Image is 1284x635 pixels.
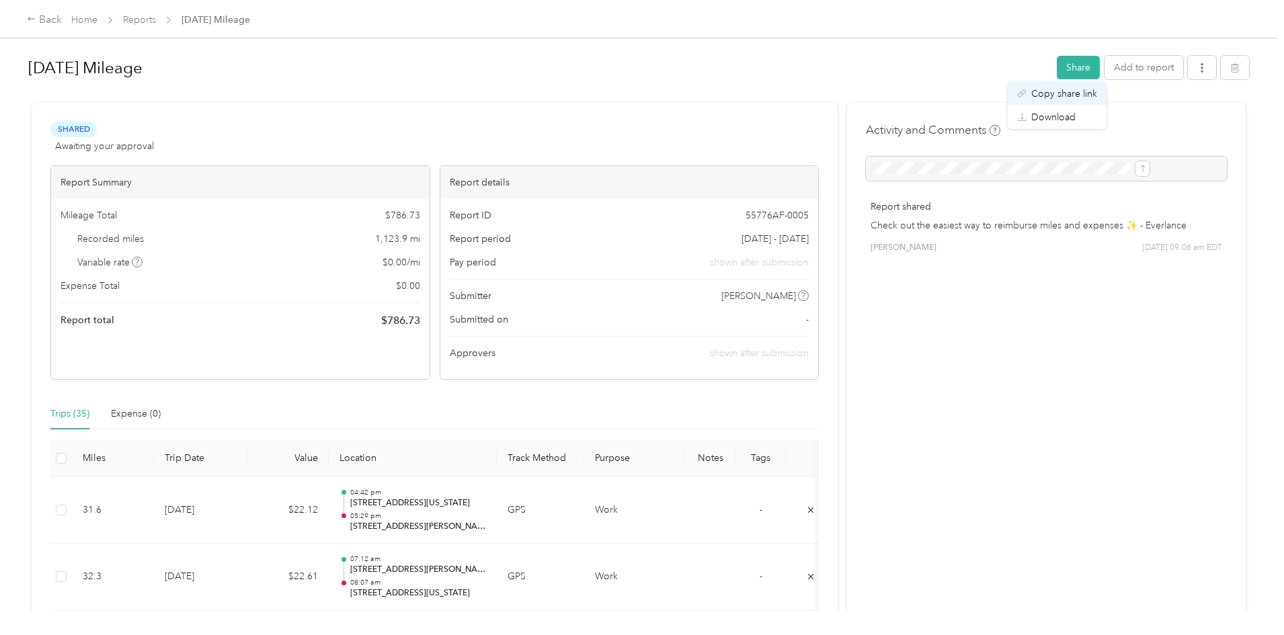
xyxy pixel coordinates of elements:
td: [DATE] [154,477,248,544]
th: Trip Date [154,440,248,477]
h4: Activity and Comments [866,122,1000,138]
span: Report ID [450,208,491,222]
span: Expense Total [61,279,120,293]
span: [DATE] 09:06 am EDT [1142,242,1222,254]
span: 1,123.9 mi [375,232,420,246]
a: Home [71,14,97,26]
span: Copy share link [1031,87,1097,101]
th: Value [248,440,329,477]
iframe: Everlance-gr Chat Button Frame [1209,560,1284,635]
td: Work [584,544,685,611]
p: [STREET_ADDRESS][US_STATE] [350,497,486,509]
td: 31.6 [72,477,154,544]
span: [DATE] - [DATE] [741,232,809,246]
div: Report details [440,166,819,199]
td: 32.3 [72,544,154,611]
p: 08:07 am [350,578,486,587]
th: Purpose [584,440,685,477]
span: Download [1031,110,1076,124]
span: Report total [61,313,114,327]
td: $22.61 [248,544,329,611]
span: Mileage Total [61,208,117,222]
span: [PERSON_NAME] [871,242,936,254]
p: Check out the easiest way to reimburse miles and expenses ✨ - Everlance [871,218,1222,232]
th: Track Method [497,440,584,477]
span: Submitter [450,289,491,303]
a: Reports [123,14,156,26]
span: $ 0.00 / mi [383,255,420,269]
span: Pay period [450,255,496,269]
span: Recorded miles [77,232,144,246]
td: GPS [497,544,584,611]
span: shown after submission [710,255,809,269]
th: Miles [72,440,154,477]
p: [STREET_ADDRESS][PERSON_NAME] [350,521,486,533]
p: 04:42 pm [350,488,486,497]
span: 55776AF-0005 [746,208,809,222]
span: Shared [50,122,97,137]
td: GPS [497,477,584,544]
h1: September 2025 Mileage [28,52,1047,84]
span: $ 786.73 [381,312,420,329]
span: - [806,312,809,327]
p: 05:29 pm [350,511,486,521]
span: shown after submission [710,347,809,359]
th: Notes [685,440,735,477]
span: - [760,504,762,515]
p: Report shared [871,200,1222,214]
span: Awaiting your approval [55,139,154,153]
p: 07:12 am [350,554,486,564]
span: $ 0.00 [396,279,420,293]
span: Variable rate [77,255,143,269]
button: Share [1057,56,1100,79]
th: Tags [735,440,786,477]
span: - [760,570,762,582]
span: Approvers [450,346,495,360]
th: Location [329,440,497,477]
span: [PERSON_NAME] [721,289,796,303]
p: [STREET_ADDRESS][PERSON_NAME] [350,564,486,576]
p: [STREET_ADDRESS][US_STATE] [350,587,486,599]
td: Work [584,477,685,544]
span: $ 786.73 [385,208,420,222]
div: Expense (0) [111,407,161,421]
td: [DATE] [154,544,248,611]
div: Trips (35) [50,407,89,421]
span: Submitted on [450,312,508,327]
span: [DATE] Mileage [182,13,250,27]
td: $22.12 [248,477,329,544]
span: Report period [450,232,511,246]
div: Report Summary [51,166,430,199]
div: Back [27,12,62,28]
button: Add to report [1105,56,1183,79]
